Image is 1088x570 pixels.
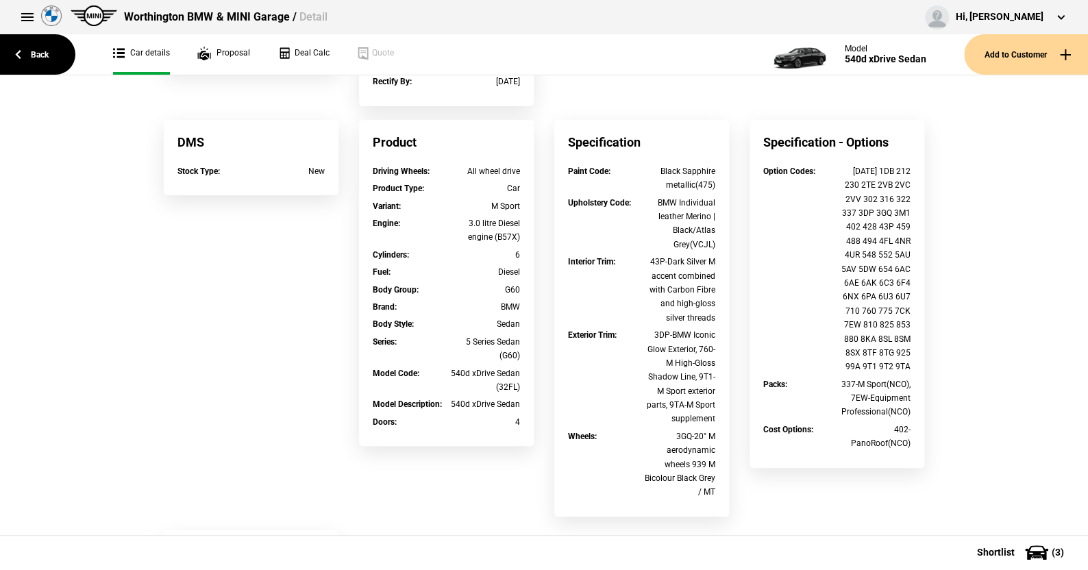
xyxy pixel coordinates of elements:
div: 3.0 litre Diesel engine (B57X) [447,216,521,245]
button: Add to Customer [964,34,1088,75]
div: [DATE] [447,75,521,88]
div: BMW [447,300,521,314]
strong: Doors : [373,417,397,427]
strong: Product Type : [373,184,424,193]
img: bmw.png [41,5,62,26]
strong: Cylinders : [373,250,409,260]
strong: Stock Type : [177,166,220,176]
div: Diesel [447,265,521,279]
div: M Sport [447,199,521,213]
div: Specification - Options [750,120,924,164]
div: 337-M Sport(NCO), 7EW-Equipment Professional(NCO) [837,377,911,419]
strong: Interior Trim : [568,257,615,267]
div: BMW Individual leather Merino | Black/Atlas Grey(VCJL) [642,196,716,252]
strong: Paint Code : [568,166,610,176]
div: 4 [447,415,521,429]
div: 540d xDrive Sedan [447,397,521,411]
div: 3GQ-20" M aerodynamic wheels 939 M Bicolour Black Grey / MT [642,430,716,499]
div: Hi, [PERSON_NAME] [956,10,1043,24]
div: 6 [447,248,521,262]
strong: Variant : [373,201,401,211]
div: Model [845,44,926,53]
strong: Wheels : [568,432,597,441]
div: Black Sapphire metallic(475) [642,164,716,193]
span: ( 3 ) [1052,547,1064,557]
div: 540d xDrive Sedan [845,53,926,65]
div: DMS [164,120,338,164]
strong: Model Code : [373,369,419,378]
div: Specification [554,120,729,164]
strong: Brand : [373,302,397,312]
div: Car [447,182,521,195]
div: [DATE] 1DB 212 230 2TE 2VB 2VC 2VV 302 316 322 337 3DP 3GQ 3M1 402 428 43P 459 488 494 4FL 4NR 4U... [837,164,911,374]
strong: Body Group : [373,285,419,295]
div: Worthington BMW & MINI Garage / [124,10,327,25]
div: G60 [447,283,521,297]
strong: Rectify By : [373,77,412,86]
span: Detail [299,10,327,23]
div: Sedan [447,317,521,331]
div: 3DP-BMW Iconic Glow Exterior, 760-M High-Gloss Shadow Line, 9T1-M Sport exterior parts, 9TA-M Spo... [642,328,716,426]
img: mini.png [71,5,117,26]
a: Car details [113,34,170,75]
strong: Driving Wheels : [373,166,430,176]
a: Proposal [197,34,250,75]
strong: Series : [373,337,397,347]
strong: Option Codes : [763,166,815,176]
strong: Engine : [373,219,400,228]
div: Product [359,120,534,164]
button: Shortlist(3) [956,535,1088,569]
a: Deal Calc [277,34,330,75]
div: New [251,164,325,178]
div: 540d xDrive Sedan (32FL) [447,367,521,395]
div: 5 Series Sedan (G60) [447,335,521,363]
strong: Body Style : [373,319,414,329]
div: 402-PanoRoof(NCO) [837,423,911,451]
strong: Packs : [763,380,787,389]
strong: Cost Options : [763,425,813,434]
strong: Fuel : [373,267,391,277]
strong: Upholstery Code : [568,198,631,208]
strong: Exterior Trim : [568,330,617,340]
div: 43P-Dark Silver M accent combined with Carbon Fibre and high-gloss silver threads [642,255,716,325]
span: Shortlist [977,547,1015,557]
div: All wheel drive [447,164,521,178]
strong: Model Description : [373,399,442,409]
